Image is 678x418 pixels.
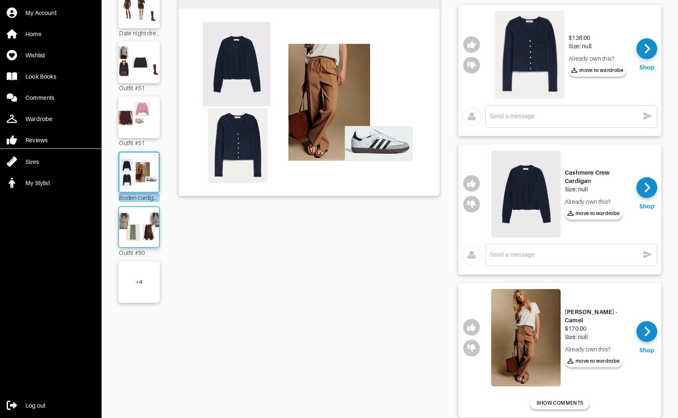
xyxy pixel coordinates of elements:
[462,107,481,126] img: avatar
[495,11,564,99] img: ivfW7WGQmiVjDLq9qja8avse
[25,136,47,144] div: Reviews
[117,157,161,188] img: Outfit Boden cardigan replacement
[565,345,630,354] div: Already own this?
[565,333,630,341] div: Size: null
[118,193,160,202] div: Boden cardigan replacement
[25,72,56,81] div: Look Books
[530,397,590,409] button: SHOW COMMENTS
[565,198,630,206] div: Already own this?
[116,46,163,79] img: Outfit Outfit #51
[565,185,630,193] div: Size: null
[491,289,561,386] img: Bruce Trousers - Camel
[118,83,160,92] div: Outfit #51
[118,138,160,147] div: Outfit #51
[25,401,45,410] div: Log out
[118,28,160,37] div: Date night dress
[569,64,626,77] button: move to wardrobe
[565,355,623,367] button: move to wardrobe
[569,34,626,42] div: $138.00
[571,67,624,74] span: move to wardrobe
[116,101,163,134] img: Outfit Outfit #51
[25,9,57,17] div: My Account
[25,51,45,59] div: Wishlist
[536,399,583,407] span: SHOW COMMENTS
[565,324,630,333] div: $170.00
[25,30,42,38] div: Home
[462,246,481,265] img: avatar
[25,158,39,166] div: Sizes
[25,94,54,102] div: Comments
[25,179,50,187] div: My Stylist
[569,54,626,63] div: Already own this?
[183,13,435,190] img: Outfit Boden cardigan replacement
[569,42,626,50] div: Size: null
[567,210,620,217] span: move to wardrobe
[639,202,654,210] div: Shop
[636,321,657,354] a: Shop
[565,168,630,185] div: Cashmere Crew Cardigan
[565,308,630,324] div: [PERSON_NAME] - Camel
[118,248,160,257] div: Outfit #50
[117,211,161,243] img: Outfit Outfit #50
[567,357,620,365] span: move to wardrobe
[25,115,52,123] div: Wardrobe
[491,151,561,237] img: Cashmere Crew Cardigan
[639,346,654,354] div: Shop
[636,38,657,72] a: Shop
[136,278,142,286] div: + 4
[565,207,623,220] button: move to wardrobe
[639,63,654,72] div: Shop
[636,177,657,210] a: Shop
